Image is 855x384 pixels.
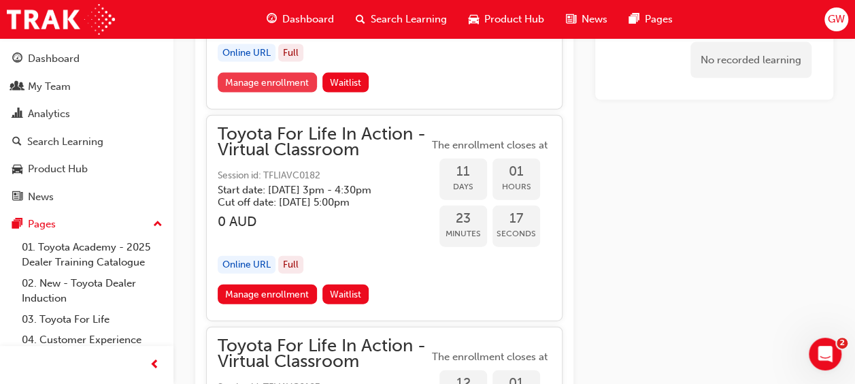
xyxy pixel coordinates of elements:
[218,256,275,274] div: Online URL
[371,12,447,27] span: Search Learning
[5,185,168,210] a: News
[837,338,848,349] span: 2
[5,212,168,237] button: Pages
[645,12,673,27] span: Pages
[28,106,70,122] div: Analytics
[153,216,163,234] span: up-icon
[439,179,487,195] span: Days
[582,12,607,27] span: News
[218,338,429,369] span: Toyota For Life In Action - Virtual Classroom
[256,5,345,33] a: guage-iconDashboard
[28,217,56,232] div: Pages
[618,5,684,33] a: pages-iconPages
[267,11,277,28] span: guage-icon
[429,138,551,153] span: The enrollment closes at
[282,12,334,27] span: Dashboard
[5,46,168,71] a: Dashboard
[27,134,103,150] div: Search Learning
[330,77,361,89] span: Waitlist
[5,129,168,155] a: Search Learning
[12,219,22,231] span: pages-icon
[12,191,22,204] span: news-icon
[12,136,22,148] span: search-icon
[322,285,369,304] button: Waitlist
[492,211,540,227] span: 17
[218,184,407,196] h5: Start date: [DATE] 3pm - 4:30pm
[12,108,22,121] span: chart-icon
[5,157,168,182] a: Product Hub
[322,73,369,93] button: Waitlist
[28,79,71,95] div: My Team
[492,179,540,195] span: Hours
[469,11,479,28] span: car-icon
[356,11,365,28] span: search-icon
[809,338,841,370] iframe: Intercom live chat
[439,226,487,242] span: Minutes
[492,226,540,242] span: Seconds
[492,164,540,180] span: 01
[218,168,429,184] span: Session id: TFLIAVC0182
[150,357,160,374] span: prev-icon
[278,256,303,274] div: Full
[566,11,576,28] span: news-icon
[28,51,80,67] div: Dashboard
[28,189,54,205] div: News
[218,44,275,63] div: Online URL
[16,309,168,330] a: 03. Toyota For Life
[218,214,429,229] h3: 0 AUD
[439,211,487,227] span: 23
[218,285,317,304] a: Manage enrollment
[458,5,555,33] a: car-iconProduct Hub
[16,273,168,309] a: 02. New - Toyota Dealer Induction
[12,53,22,65] span: guage-icon
[12,81,22,93] span: people-icon
[629,11,639,28] span: pages-icon
[218,127,429,157] span: Toyota For Life In Action - Virtual Classroom
[439,164,487,180] span: 11
[5,44,168,212] button: DashboardMy TeamAnalyticsSearch LearningProduct HubNews
[16,237,168,273] a: 01. Toyota Academy - 2025 Dealer Training Catalogue
[218,196,407,208] h5: Cut off date: [DATE] 5:00pm
[429,349,551,365] span: The enrollment closes at
[7,4,115,35] img: Trak
[218,127,551,310] button: Toyota For Life In Action - Virtual ClassroomSession id: TFLIAVC0182Start date: [DATE] 3pm - 4:30...
[278,44,303,63] div: Full
[5,101,168,127] a: Analytics
[218,73,317,93] a: Manage enrollment
[690,42,811,78] div: No recorded learning
[12,163,22,176] span: car-icon
[330,289,361,300] span: Waitlist
[345,5,458,33] a: search-iconSearch Learning
[555,5,618,33] a: news-iconNews
[28,161,88,177] div: Product Hub
[16,330,168,351] a: 04. Customer Experience
[824,7,848,31] button: GW
[828,12,845,27] span: GW
[5,74,168,99] a: My Team
[484,12,544,27] span: Product Hub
